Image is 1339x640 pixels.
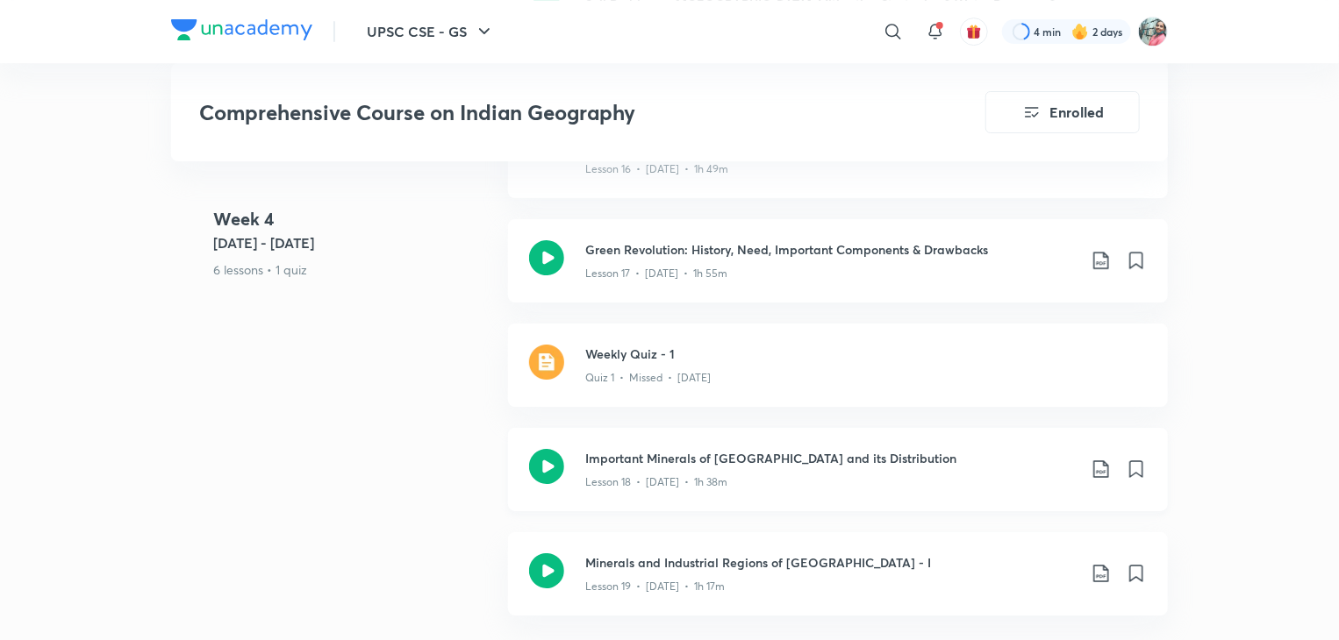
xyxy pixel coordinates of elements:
[1071,23,1089,40] img: streak
[199,100,886,125] h3: Comprehensive Course on Indian Geography
[508,324,1168,428] a: quizWeekly Quiz - 1Quiz 1 • Missed • [DATE]
[213,232,494,253] h5: [DATE] - [DATE]
[585,370,711,386] p: Quiz 1 • Missed • [DATE]
[213,260,494,279] p: 6 lessons • 1 quiz
[960,18,988,46] button: avatar
[585,474,727,490] p: Lesson 18 • [DATE] • 1h 38m
[966,24,982,39] img: avatar
[1138,17,1168,46] img: Prerna Pathak
[585,449,1077,467] h3: Important Minerals of [GEOGRAPHIC_DATA] and its Distribution
[585,266,727,281] p: Lesson 17 • [DATE] • 1h 55m
[508,428,1168,532] a: Important Minerals of [GEOGRAPHIC_DATA] and its DistributionLesson 18 • [DATE] • 1h 38m
[585,579,725,594] p: Lesson 19 • [DATE] • 1h 17m
[585,345,1147,363] h3: Weekly Quiz - 1
[213,206,494,232] h4: Week 4
[529,345,564,380] img: quiz
[585,553,1077,572] h3: Minerals and Industrial Regions of [GEOGRAPHIC_DATA] - I
[508,532,1168,636] a: Minerals and Industrial Regions of [GEOGRAPHIC_DATA] - ILesson 19 • [DATE] • 1h 17m
[585,161,728,177] p: Lesson 16 • [DATE] • 1h 49m
[985,91,1140,133] button: Enrolled
[508,219,1168,324] a: Green Revolution: History, Need, Important Components & DrawbacksLesson 17 • [DATE] • 1h 55m
[171,19,312,40] img: Company Logo
[356,14,505,49] button: UPSC CSE - GS
[585,240,1077,259] h3: Green Revolution: History, Need, Important Components & Drawbacks
[171,19,312,45] a: Company Logo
